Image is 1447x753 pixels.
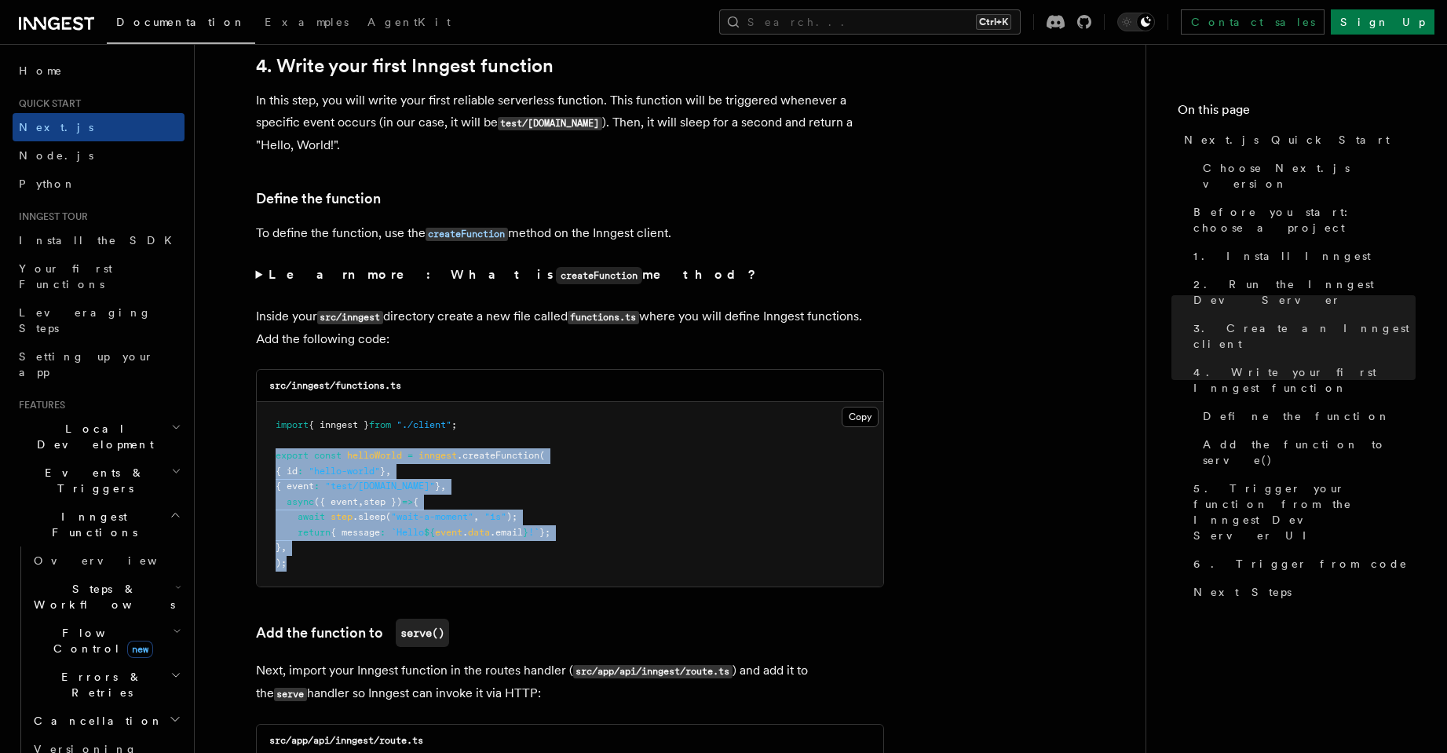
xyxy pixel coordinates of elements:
[468,527,490,538] span: data
[1193,248,1371,264] span: 1. Install Inngest
[556,267,642,284] code: createFunction
[276,481,314,492] span: { event
[13,421,171,452] span: Local Development
[347,450,402,461] span: helloWorld
[440,481,446,492] span: ,
[19,234,181,247] span: Install the SDK
[1193,481,1416,543] span: 5. Trigger your function from the Inngest Dev Server UI
[1117,13,1155,31] button: Toggle dark mode
[391,527,424,538] span: `Hello
[19,149,93,162] span: Node.js
[298,527,331,538] span: return
[1203,160,1416,192] span: Choose Next.js version
[256,222,884,245] p: To define the function, use the method on the Inngest client.
[1178,126,1416,154] a: Next.js Quick Start
[27,625,173,656] span: Flow Control
[1203,437,1416,468] span: Add the function to serve()
[568,311,639,324] code: functions.ts
[573,665,733,678] code: src/app/api/inngest/route.ts
[314,450,342,461] span: const
[369,419,391,430] span: from
[317,311,383,324] code: src/inngest
[380,527,386,538] span: :
[490,527,523,538] span: .email
[13,226,185,254] a: Install the SDK
[1193,204,1416,236] span: Before you start: choose a project
[34,554,195,567] span: Overview
[27,575,185,619] button: Steps & Workflows
[13,342,185,386] a: Setting up your app
[1193,320,1416,352] span: 3. Create an Inngest client
[298,466,303,477] span: :
[1184,132,1390,148] span: Next.js Quick Start
[473,511,479,522] span: ,
[1187,198,1416,242] a: Before you start: choose a project
[13,298,185,342] a: Leveraging Steps
[391,511,473,522] span: "wait-a-moment"
[539,527,550,538] span: };
[380,466,386,477] span: }
[19,121,93,133] span: Next.js
[256,188,381,210] a: Define the function
[1197,402,1416,430] a: Define the function
[314,481,320,492] span: :
[976,14,1011,30] kbd: Ctrl+K
[842,407,879,427] button: Copy
[418,450,457,461] span: inngest
[13,509,170,540] span: Inngest Functions
[1197,430,1416,474] a: Add the function to serve()
[276,466,298,477] span: { id
[331,511,353,522] span: step
[331,527,380,538] span: { message
[107,5,255,44] a: Documentation
[309,466,380,477] span: "hello-world"
[426,228,508,241] code: createFunction
[298,511,325,522] span: await
[396,619,449,647] code: serve()
[396,419,451,430] span: "./client"
[528,527,539,538] span: !`
[13,503,185,546] button: Inngest Functions
[1181,9,1325,35] a: Contact sales
[27,619,185,663] button: Flow Controlnew
[269,380,401,391] code: src/inngest/functions.ts
[287,496,314,507] span: async
[256,55,554,77] a: 4. Write your first Inngest function
[269,735,423,746] code: src/app/api/inngest/route.ts
[1187,550,1416,578] a: 6. Trigger from code
[314,496,358,507] span: ({ event
[435,527,462,538] span: event
[13,210,88,223] span: Inngest tour
[13,141,185,170] a: Node.js
[13,465,171,496] span: Events & Triggers
[358,496,364,507] span: ,
[276,450,309,461] span: export
[1197,154,1416,198] a: Choose Next.js version
[402,496,413,507] span: =>
[19,306,152,334] span: Leveraging Steps
[19,63,63,79] span: Home
[19,262,112,291] span: Your first Functions
[116,16,246,28] span: Documentation
[413,496,418,507] span: {
[719,9,1021,35] button: Search...Ctrl+K
[13,254,185,298] a: Your first Functions
[1193,584,1292,600] span: Next Steps
[498,117,602,130] code: test/[DOMAIN_NAME]
[426,225,508,240] a: createFunction
[367,16,451,28] span: AgentKit
[435,481,440,492] span: }
[256,660,884,705] p: Next, import your Inngest function in the routes handler ( ) and add it to the handler so Inngest...
[462,527,468,538] span: .
[1193,276,1416,308] span: 2. Run the Inngest Dev Server
[276,419,309,430] span: import
[13,170,185,198] a: Python
[1187,314,1416,358] a: 3. Create an Inngest client
[1187,474,1416,550] a: 5. Trigger your function from the Inngest Dev Server UI
[27,663,185,707] button: Errors & Retries
[265,16,349,28] span: Examples
[27,581,175,612] span: Steps & Workflows
[27,713,163,729] span: Cancellation
[407,450,413,461] span: =
[274,688,307,701] code: serve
